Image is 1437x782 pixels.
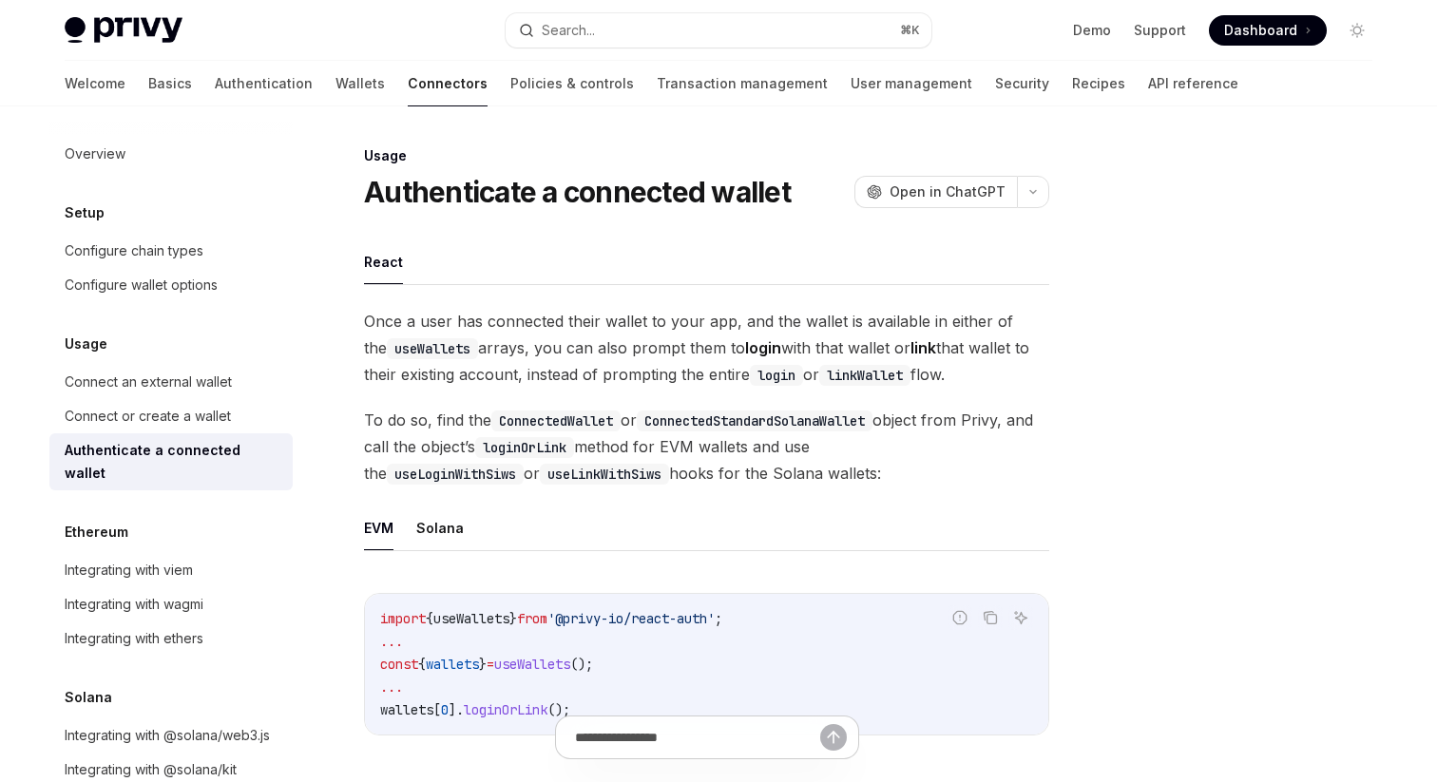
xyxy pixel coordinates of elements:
button: Search...⌘K [506,13,931,48]
button: Ask AI [1008,605,1033,630]
a: Connect an external wallet [49,365,293,399]
button: Send message [820,724,847,751]
a: API reference [1148,61,1238,106]
span: wallets [380,701,433,718]
button: Report incorrect code [948,605,972,630]
a: Connectors [408,61,488,106]
div: Integrating with viem [65,559,193,582]
span: Open in ChatGPT [890,182,1006,201]
a: Authentication [215,61,313,106]
span: } [509,610,517,627]
a: Integrating with @solana/web3.js [49,718,293,753]
span: (); [547,701,570,718]
code: useLoginWithSiws [387,464,524,485]
img: light logo [65,17,182,44]
h5: Usage [65,333,107,355]
span: ]. [449,701,464,718]
a: Configure wallet options [49,268,293,302]
a: Configure chain types [49,234,293,268]
button: EVM [364,505,393,550]
button: Solana [416,505,464,550]
span: To do so, find the or object from Privy, and call the object’s method for EVM wallets and use the... [364,407,1049,486]
a: Welcome [65,61,125,106]
div: Integrating with ethers [65,627,203,650]
a: Policies & controls [510,61,634,106]
span: Dashboard [1224,21,1297,40]
span: ... [380,633,403,650]
a: User management [851,61,972,106]
div: Search... [542,19,595,42]
span: from [517,610,547,627]
a: Recipes [1072,61,1125,106]
h5: Ethereum [65,521,128,544]
span: = [487,656,494,673]
span: ⌘ K [900,23,920,38]
span: wallets [426,656,479,673]
button: Open in ChatGPT [854,176,1017,208]
span: loginOrLink [464,701,547,718]
a: Integrating with viem [49,553,293,587]
code: loginOrLink [475,437,574,458]
button: Copy the contents from the code block [978,605,1003,630]
code: login [750,365,803,386]
span: Once a user has connected their wallet to your app, and the wallet is available in either of the ... [364,308,1049,388]
div: Connect an external wallet [65,371,232,393]
code: useWallets [387,338,478,359]
div: Configure chain types [65,239,203,262]
span: (); [570,656,593,673]
a: Support [1134,21,1186,40]
code: ConnectedStandardSolanaWallet [637,410,872,431]
a: Transaction management [657,61,828,106]
span: [ [433,701,441,718]
a: Wallets [335,61,385,106]
span: ... [380,678,403,696]
button: Toggle dark mode [1342,15,1372,46]
span: { [418,656,426,673]
code: linkWallet [819,365,910,386]
div: Usage [364,146,1049,165]
div: Integrating with @solana/kit [65,758,237,781]
div: Integrating with @solana/web3.js [65,724,270,747]
strong: link [910,338,936,357]
span: 0 [441,701,449,718]
a: Security [995,61,1049,106]
a: Overview [49,137,293,171]
a: Demo [1073,21,1111,40]
button: React [364,239,403,284]
a: Integrating with wagmi [49,587,293,621]
div: Configure wallet options [65,274,218,296]
code: ConnectedWallet [491,410,621,431]
span: useWallets [494,656,570,673]
span: const [380,656,418,673]
h1: Authenticate a connected wallet [364,175,791,209]
a: Connect or create a wallet [49,399,293,433]
a: Authenticate a connected wallet [49,433,293,490]
code: useLinkWithSiws [540,464,669,485]
div: Integrating with wagmi [65,593,203,616]
div: Connect or create a wallet [65,405,231,428]
div: Authenticate a connected wallet [65,439,281,485]
div: Overview [65,143,125,165]
h5: Setup [65,201,105,224]
h5: Solana [65,686,112,709]
span: useWallets [433,610,509,627]
a: Basics [148,61,192,106]
span: } [479,656,487,673]
span: '@privy-io/react-auth' [547,610,715,627]
span: { [426,610,433,627]
strong: login [745,338,781,357]
span: ; [715,610,722,627]
span: import [380,610,426,627]
a: Integrating with ethers [49,621,293,656]
a: Dashboard [1209,15,1327,46]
